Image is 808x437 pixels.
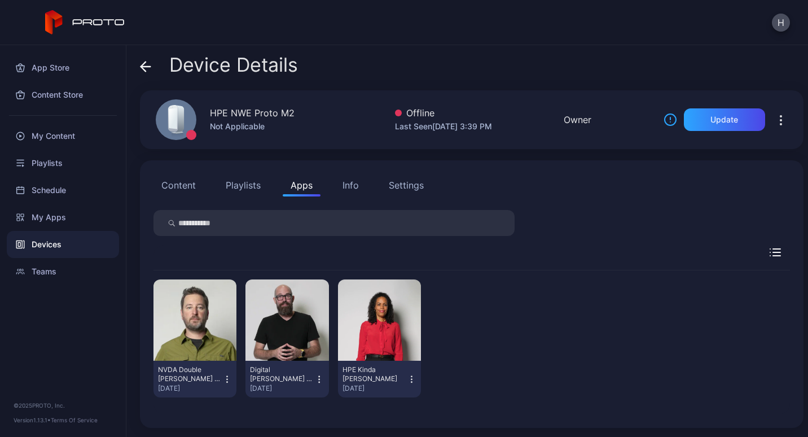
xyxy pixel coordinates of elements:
[342,365,405,383] div: HPE Kinda Krista
[7,150,119,177] a: Playlists
[7,231,119,258] a: Devices
[395,120,492,133] div: Last Seen [DATE] 3:39 PM
[7,204,119,231] a: My Apps
[564,113,591,126] div: Owner
[342,365,416,393] button: HPE Kinda [PERSON_NAME][DATE]
[51,417,98,423] a: Terms Of Service
[342,178,359,192] div: Info
[210,120,295,133] div: Not Applicable
[335,174,367,196] button: Info
[684,108,765,131] button: Update
[218,174,269,196] button: Playlists
[250,365,324,393] button: Digital [PERSON_NAME] - (HPE)[DATE]
[7,258,119,285] a: Teams
[710,115,738,124] div: Update
[169,54,298,76] span: Device Details
[389,178,424,192] div: Settings
[14,401,112,410] div: © 2025 PROTO, Inc.
[158,365,232,393] button: NVDA Double [PERSON_NAME] - (HPE)[DATE]
[250,384,314,393] div: [DATE]
[7,123,119,150] a: My Content
[772,14,790,32] button: H
[14,417,51,423] span: Version 1.13.1 •
[395,106,492,120] div: Offline
[210,106,295,120] div: HPE NWE Proto M2
[381,174,432,196] button: Settings
[342,384,407,393] div: [DATE]
[250,365,312,383] div: Digital Daniel - (HPE)
[153,174,204,196] button: Content
[7,177,119,204] a: Schedule
[158,365,220,383] div: NVDA Double Dan - (HPE)
[7,81,119,108] a: Content Store
[7,54,119,81] a: App Store
[158,384,222,393] div: [DATE]
[283,174,320,196] button: Apps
